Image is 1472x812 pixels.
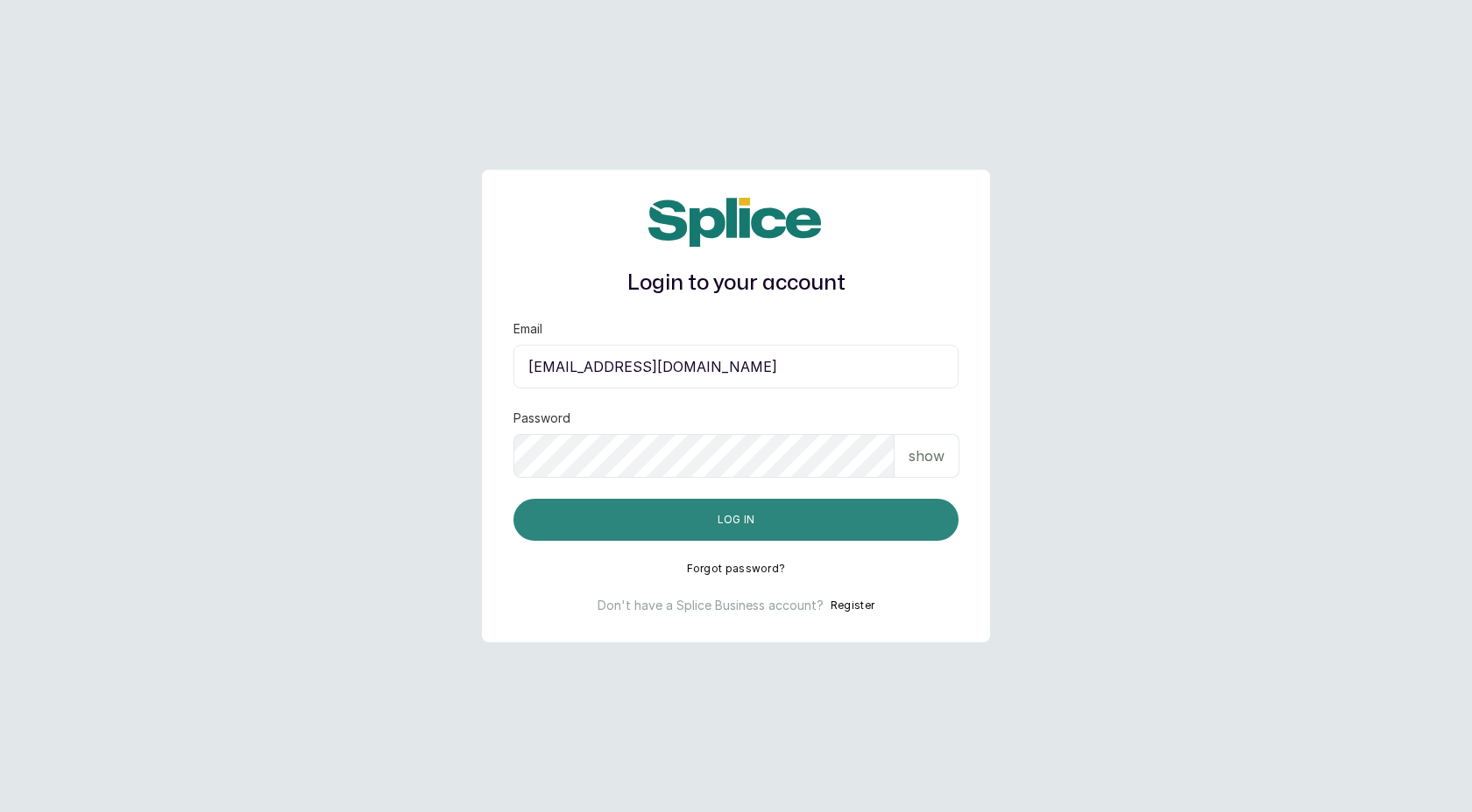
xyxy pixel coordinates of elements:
label: Password [513,409,570,427]
p: show [909,445,945,466]
label: Email [513,320,542,338]
h1: Login to your account [513,268,959,299]
p: Don't have a Splice Business account? [598,597,824,614]
button: Forgot password? [687,562,786,576]
button: Log in [513,499,959,541]
input: email@acme.com [513,345,959,388]
button: Register [831,597,874,614]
